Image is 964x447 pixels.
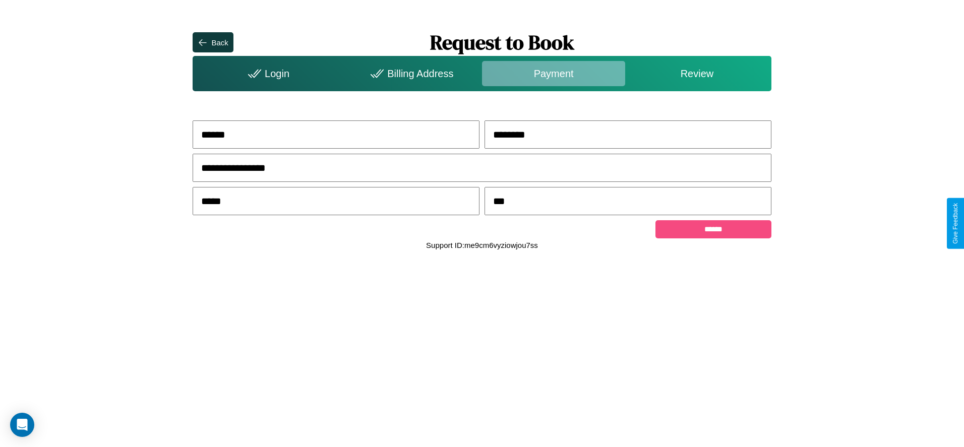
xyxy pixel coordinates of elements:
button: Back [193,32,233,52]
div: Billing Address [339,61,482,86]
div: Open Intercom Messenger [10,413,34,437]
div: Review [625,61,768,86]
div: Payment [482,61,625,86]
div: Login [195,61,338,86]
p: Support ID: me9cm6vyziowjou7ss [426,238,538,252]
h1: Request to Book [233,29,771,56]
div: Back [211,38,228,47]
div: Give Feedback [952,203,959,244]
